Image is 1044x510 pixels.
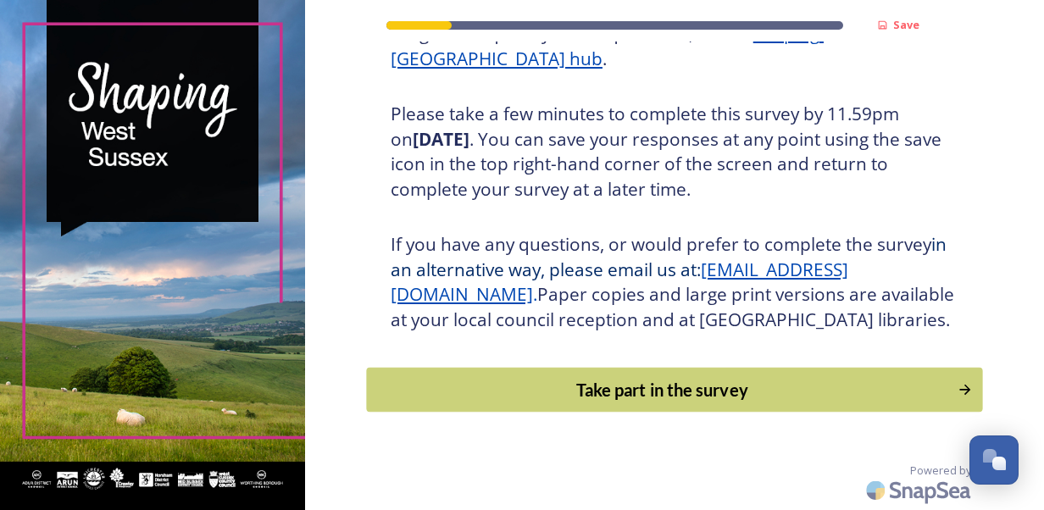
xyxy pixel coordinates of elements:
[375,377,948,402] div: Take part in the survey
[391,258,848,307] a: [EMAIL_ADDRESS][DOMAIN_NAME]
[391,21,824,70] a: Shaping [GEOGRAPHIC_DATA] hub
[533,282,537,306] span: .
[391,102,958,202] h3: Please take a few minutes to complete this survey by 11.59pm on . You can save your responses at ...
[969,435,1019,485] button: Open Chat
[413,127,469,151] strong: [DATE]
[910,463,971,479] span: Powered by
[366,368,982,413] button: Continue
[861,470,980,510] img: SnapSea Logo
[893,17,919,32] strong: Save
[391,232,958,332] h3: If you have any questions, or would prefer to complete the survey Paper copies and large print ve...
[391,232,951,281] span: in an alternative way, please email us at:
